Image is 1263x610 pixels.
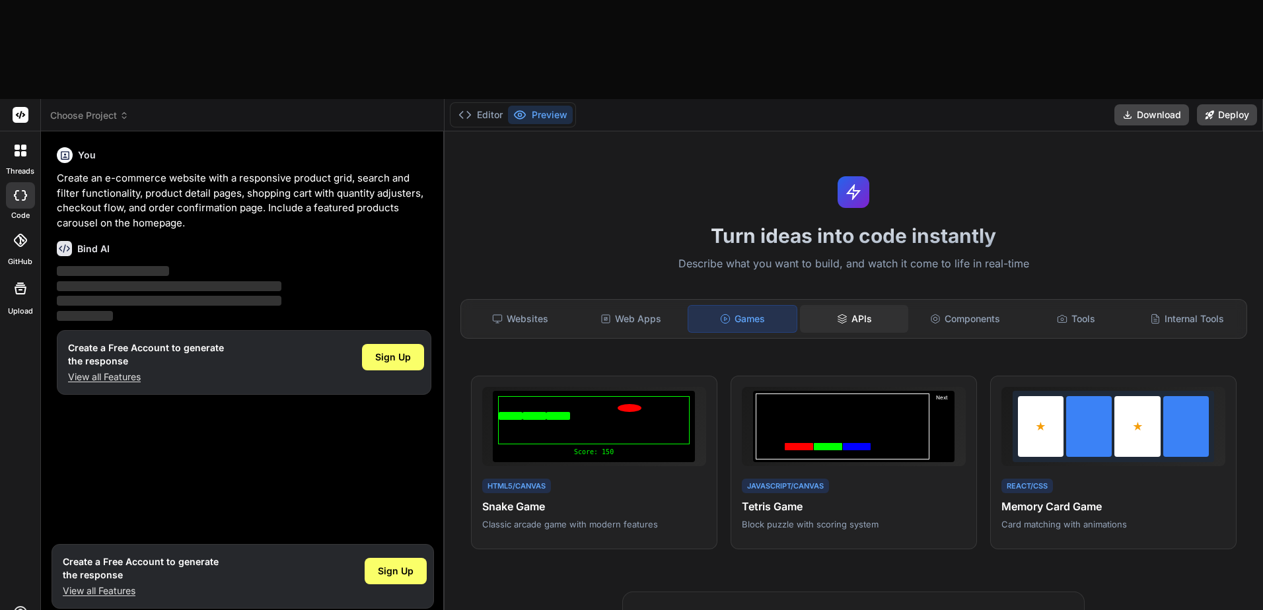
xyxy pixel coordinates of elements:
[688,305,797,333] div: Games
[57,281,281,291] span: ‌
[932,393,952,459] div: Next
[375,351,411,364] span: Sign Up
[77,242,110,255] h6: Bind AI
[800,305,908,333] div: APIs
[482,518,706,530] p: Classic arcade game with modern features
[8,306,33,317] label: Upload
[1114,104,1189,125] button: Download
[63,584,219,597] p: View all Features
[1022,305,1130,333] div: Tools
[1001,479,1053,494] div: React/CSS
[11,210,30,221] label: code
[452,224,1256,248] h1: Turn ideas into code instantly
[63,555,219,582] h1: Create a Free Account to generate the response
[498,447,689,457] div: Score: 150
[577,305,685,333] div: Web Apps
[452,255,1256,273] p: Describe what you want to build, and watch it come to life in real-time
[68,370,224,384] p: View all Features
[57,266,169,276] span: ‌
[742,479,829,494] div: JavaScript/Canvas
[57,311,113,321] span: ‌
[378,564,414,578] span: Sign Up
[466,305,575,333] div: Websites
[78,149,96,162] h6: You
[1001,518,1225,530] p: Card matching with animations
[6,166,34,177] label: threads
[1133,305,1241,333] div: Internal Tools
[742,518,966,530] p: Block puzzle with scoring system
[8,256,32,267] label: GitHub
[1001,498,1225,514] h4: Memory Card Game
[68,341,224,368] h1: Create a Free Account to generate the response
[50,109,129,122] span: Choose Project
[1197,104,1257,125] button: Deploy
[57,171,431,230] p: Create an e-commerce website with a responsive product grid, search and filter functionality, pro...
[742,498,966,514] h4: Tetris Game
[453,106,508,124] button: Editor
[482,479,551,494] div: HTML5/Canvas
[482,498,706,514] h4: Snake Game
[57,296,281,306] span: ‌
[508,106,573,124] button: Preview
[911,305,1019,333] div: Components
